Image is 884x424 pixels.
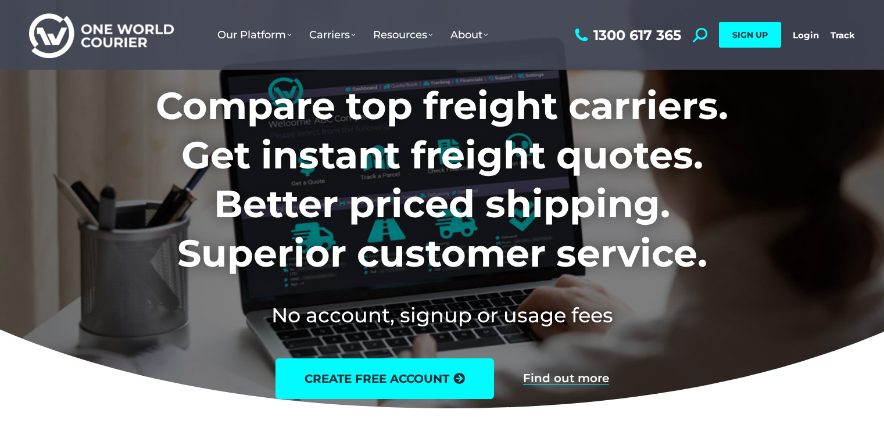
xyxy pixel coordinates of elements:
[572,28,681,42] a: 1300 617 365
[793,30,819,41] a: Login
[300,17,364,53] a: Carriers
[373,28,433,41] span: Resources
[831,30,855,41] a: Track
[79,301,805,329] h2: No account, signup or usage fees
[209,17,300,53] a: Our Platform
[523,372,609,385] a: Find out more
[29,12,174,59] img: One World Courier
[79,81,805,278] h1: Compare top freight carriers. Get instant freight quotes. Better priced shipping. Superior custom...
[309,28,356,41] span: Carriers
[275,358,494,399] a: create free account
[719,22,781,48] a: SIGN UP
[217,28,292,41] span: Our Platform
[364,17,442,53] a: Resources
[442,17,497,53] a: About
[732,30,768,40] span: SIGN UP
[450,28,488,41] span: About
